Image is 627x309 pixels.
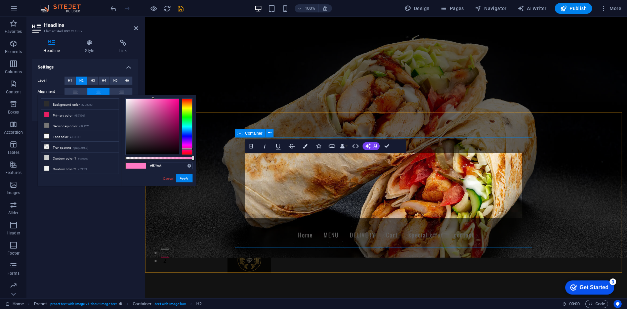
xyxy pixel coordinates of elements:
[87,77,98,85] button: H3
[6,89,21,95] p: Content
[49,1,56,8] div: 3
[41,142,119,152] li: Transparent
[363,142,380,150] button: AI
[78,157,88,161] small: #cacccb
[44,22,138,28] h2: Headline
[65,77,76,85] button: H1
[515,3,549,14] button: AI Writer
[125,77,129,85] span: H6
[15,232,24,233] button: 1
[437,3,466,14] button: Pages
[5,29,22,34] p: Favorites
[597,3,624,14] button: More
[295,4,319,12] button: 100%
[73,146,89,150] small: rgba(0,0,0,.0)
[472,3,509,14] button: Navigator
[41,99,119,109] li: Background color
[79,124,89,129] small: #787776
[110,77,121,85] button: H5
[585,300,608,308] button: Code
[8,210,19,216] p: Slider
[41,120,119,131] li: Secondary color
[113,77,118,85] span: H5
[39,4,89,12] img: Editor Logo
[475,5,507,12] span: Navigator
[162,176,174,181] a: Cancel
[15,240,24,241] button: 2
[574,301,575,306] span: :
[34,300,202,308] nav: breadcrumb
[7,271,19,276] p: Forms
[600,5,621,12] span: More
[99,77,110,85] button: H4
[133,300,152,308] span: Click to select. Double-click to edit
[136,163,146,169] span: #ff79c5
[38,77,65,85] label: Level
[245,139,258,153] button: Bold (Ctrl+B)
[176,4,184,12] button: save
[405,5,430,12] span: Design
[70,135,81,140] small: #F5F5F5
[7,251,19,256] p: Footer
[79,77,84,85] span: H2
[326,139,338,153] button: Link
[109,4,117,12] button: undo
[560,5,587,12] span: Publish
[339,139,348,153] button: Data Bindings
[34,300,47,308] span: Click to select. Double-click to edit
[299,139,311,153] button: Colors
[7,230,20,236] p: Header
[312,139,325,153] button: Icons
[614,300,622,308] button: Usercentrics
[32,40,74,54] h4: Headline
[196,300,202,308] span: Click to select. Double-click to edit
[176,174,193,182] button: Apply
[68,77,72,85] span: H1
[41,109,119,120] li: Primary color
[19,7,48,13] div: Get Started
[5,49,22,54] p: Elements
[440,5,464,12] span: Pages
[285,139,298,153] button: Strikethrough
[177,5,184,12] i: Save (Ctrl+S)
[44,28,125,34] h3: Element #ed-892727339
[5,170,22,175] p: Features
[163,4,171,12] button: reload
[517,5,547,12] span: AI Writer
[91,77,95,85] span: H3
[402,3,432,14] button: Design
[258,139,271,153] button: Italic (Ctrl+I)
[562,300,580,308] h6: Session time
[588,300,605,308] span: Code
[126,163,136,169] span: #ff79c5
[5,3,54,17] div: Get Started 3 items remaining, 40% complete
[74,40,108,54] h4: Style
[272,139,285,153] button: Underline (Ctrl+U)
[41,131,119,142] li: Font color
[569,300,580,308] span: 00 00
[121,77,132,85] button: H6
[76,77,87,85] button: H2
[41,152,119,163] li: Custom color 1
[380,139,393,153] button: Confirm (Ctrl+⏎)
[349,139,362,153] button: HTML
[555,3,592,14] button: Publish
[41,163,119,174] li: Custom color 2
[154,300,186,308] span: . text-with-image-box
[49,300,117,308] span: . preset-text-with-image-v4-about-image-text
[8,109,19,115] p: Boxes
[5,300,24,308] a: Click to cancel selection. Double-click to open Pages
[78,167,87,172] small: #f0f2f1
[402,3,432,14] div: Design (Ctrl+Alt+Y)
[4,130,23,135] p: Accordion
[32,59,138,71] h4: Settings
[110,5,117,12] i: Undo: Change background (Ctrl+Z)
[7,190,20,195] p: Images
[245,131,262,135] span: Container
[108,40,138,54] h4: Link
[5,69,22,75] p: Columns
[322,5,328,11] i: On resize automatically adjust zoom level to fit chosen device.
[102,77,106,85] span: H4
[81,103,92,107] small: #2D2D2D
[305,4,316,12] h6: 100%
